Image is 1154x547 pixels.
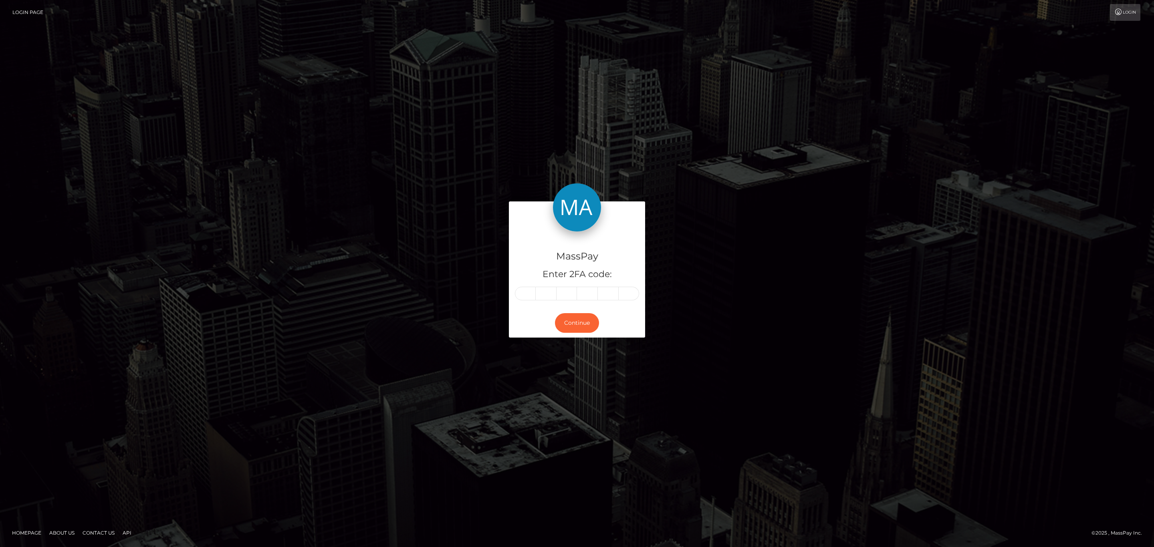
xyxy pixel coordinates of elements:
a: Homepage [9,527,44,539]
a: Contact Us [79,527,118,539]
a: Login [1110,4,1140,21]
img: MassPay [553,183,601,231]
a: About Us [46,527,78,539]
div: © 2025 , MassPay Inc. [1091,529,1148,537]
a: API [119,527,135,539]
h4: MassPay [515,249,639,263]
h5: Enter 2FA code: [515,268,639,281]
button: Continue [555,313,599,333]
a: Login Page [12,4,43,21]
